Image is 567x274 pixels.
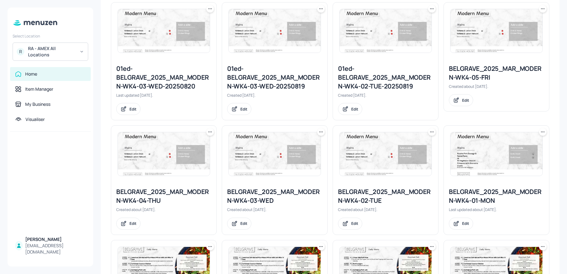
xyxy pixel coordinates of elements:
div: R [17,48,24,55]
div: Select Location [13,33,88,39]
img: 2025-07-04-17516403024860pdffleal79.jpeg [118,132,210,176]
div: My Business [25,101,50,107]
div: Edit [351,106,358,112]
div: Home [25,71,37,77]
div: Created [DATE]. [227,93,322,98]
div: Edit [240,106,247,112]
div: Created about [DATE]. [449,84,544,89]
div: BELGRAVE_2025_MAR_MODERN-WK4-03-WED [227,187,322,205]
div: BELGRAVE_2025_MAR_MODERN-WK4-04-THU [116,187,211,205]
div: Edit [129,221,136,226]
div: BELGRAVE_2025_MAR_MODERN-WK4-05-FRI [449,64,544,82]
img: 2025-07-04-17516403024860pdffleal79.jpeg [340,9,432,53]
img: 2025-07-04-17516403024860pdffleal79.jpeg [118,9,210,53]
div: 01ed-BELGRAVE_2025_MAR_MODERN-WK4-03-WED-20250819 [227,64,322,91]
img: 2025-07-04-17516403024860pdffleal79.jpeg [229,9,321,53]
div: BELGRAVE_2025_MAR_MODERN-WK4-01-MON [449,187,544,205]
div: Last updated about [DATE]. [449,207,544,212]
div: Edit [129,106,136,112]
div: Edit [351,221,358,226]
img: 2025-07-04-17516403024860pdffleal79.jpeg [340,132,432,176]
div: Last updated [DATE]. [116,93,211,98]
div: BELGRAVE_2025_MAR_MODERN-WK4-02-TUE [338,187,433,205]
div: [PERSON_NAME] [25,236,86,243]
div: Edit [462,221,469,226]
div: [EMAIL_ADDRESS][DOMAIN_NAME] [25,243,86,255]
div: Created about [DATE]. [116,207,211,212]
div: 01ed-BELGRAVE_2025_MAR_MODERN-WK4-03-WED-20250820 [116,64,211,91]
div: Visualiser [26,116,45,123]
div: Created about [DATE]. [227,207,322,212]
div: Item Manager [25,86,53,92]
div: Edit [462,98,469,103]
img: 2025-07-07-17518816731982tg0zp4wfzq.jpeg [450,132,542,176]
div: Created about [DATE]. [338,207,433,212]
div: Edit [240,221,247,226]
div: 01ed-BELGRAVE_2025_MAR_MODERN-WK4-02-TUE-20250819 [338,64,433,91]
div: Created [DATE]. [338,93,433,98]
div: RA - AMEX All Locations [28,45,76,58]
img: 2025-07-04-17516403024860pdffleal79.jpeg [229,132,321,176]
img: 2025-07-04-17516403024860pdffleal79.jpeg [450,9,542,53]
